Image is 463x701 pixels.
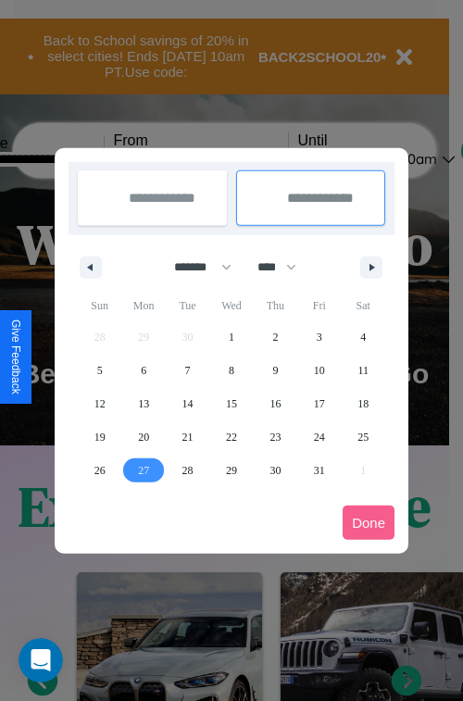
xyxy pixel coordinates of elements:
[297,387,341,420] button: 17
[297,354,341,387] button: 10
[342,420,385,454] button: 25
[94,420,106,454] span: 19
[226,454,237,487] span: 29
[166,291,209,320] span: Tue
[209,291,253,320] span: Wed
[138,454,149,487] span: 27
[121,454,165,487] button: 27
[254,420,297,454] button: 23
[357,354,369,387] span: 11
[209,387,253,420] button: 15
[297,320,341,354] button: 3
[182,420,194,454] span: 21
[272,354,278,387] span: 9
[78,454,121,487] button: 26
[94,387,106,420] span: 12
[138,420,149,454] span: 20
[185,354,191,387] span: 7
[182,454,194,487] span: 28
[19,638,63,682] iframe: Intercom live chat
[78,291,121,320] span: Sun
[78,354,121,387] button: 5
[254,354,297,387] button: 9
[97,354,103,387] span: 5
[317,320,322,354] span: 3
[229,354,234,387] span: 8
[297,420,341,454] button: 24
[209,454,253,487] button: 29
[138,387,149,420] span: 13
[314,387,325,420] span: 17
[226,387,237,420] span: 15
[121,354,165,387] button: 6
[314,454,325,487] span: 31
[121,387,165,420] button: 13
[272,320,278,354] span: 2
[269,387,281,420] span: 16
[94,454,106,487] span: 26
[9,319,22,394] div: Give Feedback
[226,420,237,454] span: 22
[342,320,385,354] button: 4
[209,420,253,454] button: 22
[357,387,369,420] span: 18
[254,320,297,354] button: 2
[360,320,366,354] span: 4
[254,291,297,320] span: Thu
[121,420,165,454] button: 20
[357,420,369,454] span: 25
[343,506,394,540] button: Done
[166,454,209,487] button: 28
[166,420,209,454] button: 21
[254,454,297,487] button: 30
[269,454,281,487] span: 30
[78,387,121,420] button: 12
[254,387,297,420] button: 16
[209,320,253,354] button: 1
[314,420,325,454] span: 24
[229,320,234,354] span: 1
[297,454,341,487] button: 31
[342,354,385,387] button: 11
[314,354,325,387] span: 10
[141,354,146,387] span: 6
[166,354,209,387] button: 7
[166,387,209,420] button: 14
[209,354,253,387] button: 8
[269,420,281,454] span: 23
[297,291,341,320] span: Fri
[78,420,121,454] button: 19
[121,291,165,320] span: Mon
[342,387,385,420] button: 18
[342,291,385,320] span: Sat
[182,387,194,420] span: 14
